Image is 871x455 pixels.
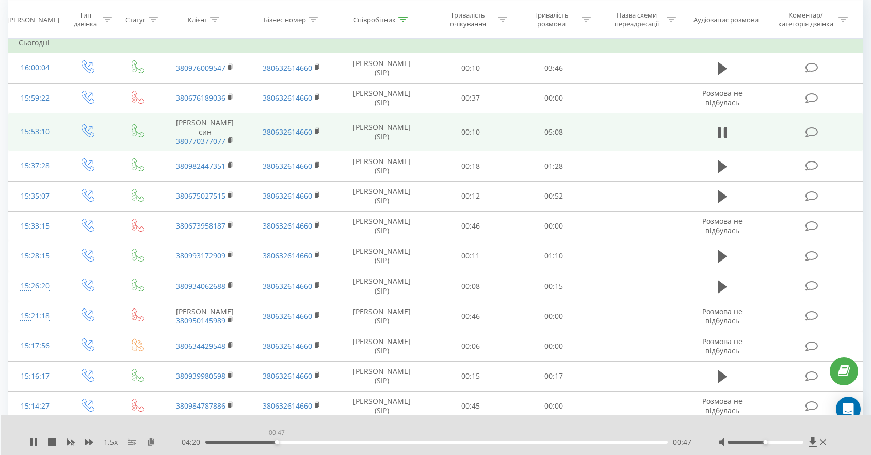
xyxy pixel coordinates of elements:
span: - 04:20 [179,437,205,447]
span: Розмова не відбулась [702,396,743,415]
a: 380632614660 [263,93,312,103]
a: 380976009547 [176,63,225,73]
div: Тривалість очікування [440,11,495,28]
td: [PERSON_NAME] (SIP) [335,391,429,421]
span: 1.5 x [104,437,118,447]
a: 380676189036 [176,93,225,103]
div: [PERSON_NAME] [7,15,59,24]
div: 15:53:10 [19,122,51,142]
div: Бізнес номер [264,15,306,24]
a: 380982447351 [176,161,225,171]
div: Accessibility label [275,440,279,444]
td: 00:00 [512,83,596,113]
td: [PERSON_NAME] (SIP) [335,83,429,113]
div: Аудіозапис розмови [693,15,759,24]
div: 15:35:07 [19,186,51,206]
td: 00:17 [512,361,596,391]
a: 380632614660 [263,311,312,321]
a: 380673958187 [176,221,225,231]
div: Статус [125,15,146,24]
a: 380939980598 [176,371,225,381]
td: 00:00 [512,211,596,241]
td: [PERSON_NAME] син [162,113,248,151]
div: Accessibility label [763,440,767,444]
td: [PERSON_NAME] (SIP) [335,211,429,241]
td: 00:18 [429,151,512,181]
div: 15:16:17 [19,366,51,386]
div: Open Intercom Messenger [836,397,861,421]
a: 380632614660 [263,251,312,261]
div: 15:21:18 [19,306,51,326]
td: [PERSON_NAME] (SIP) [335,361,429,391]
a: 380632614660 [263,281,312,291]
td: 00:08 [429,271,512,301]
td: 00:37 [429,83,512,113]
td: [PERSON_NAME] (SIP) [335,301,429,331]
a: 380632614660 [263,63,312,73]
a: 380993172909 [176,251,225,261]
div: 00:47 [267,426,287,440]
td: 00:46 [429,211,512,241]
td: 05:08 [512,113,596,151]
div: Співробітник [353,15,396,24]
a: 380632614660 [263,127,312,137]
span: Розмова не відбулась [702,216,743,235]
span: Розмова не відбулась [702,88,743,107]
div: 16:00:04 [19,58,51,78]
div: 15:59:22 [19,88,51,108]
a: 380770377077 [176,136,225,146]
td: [PERSON_NAME] (SIP) [335,151,429,181]
div: Коментар/категорія дзвінка [776,11,836,28]
td: 00:52 [512,181,596,211]
span: Розмова не відбулась [702,306,743,326]
a: 380984787886 [176,401,225,411]
div: Тип дзвінка [71,11,101,28]
div: 15:26:20 [19,276,51,296]
td: 00:15 [429,361,512,391]
a: 380934062688 [176,281,225,291]
div: Назва схеми переадресації [609,11,664,28]
div: Тривалість розмови [524,11,579,28]
span: Розмова не відбулась [702,336,743,355]
td: 00:15 [512,271,596,301]
a: 380632614660 [263,221,312,231]
span: 00:47 [673,437,691,447]
a: 380632614660 [263,161,312,171]
div: 15:37:28 [19,156,51,176]
td: Сьогодні [8,32,863,53]
div: 15:28:15 [19,246,51,266]
td: [PERSON_NAME] (SIP) [335,271,429,301]
td: [PERSON_NAME] [162,301,248,331]
td: [PERSON_NAME] (SIP) [335,113,429,151]
a: 380632614660 [263,401,312,411]
td: 00:46 [429,301,512,331]
div: 15:33:15 [19,216,51,236]
td: 00:12 [429,181,512,211]
td: 00:10 [429,113,512,151]
td: [PERSON_NAME] (SIP) [335,331,429,361]
td: 01:10 [512,241,596,271]
td: [PERSON_NAME] (SIP) [335,181,429,211]
td: 00:10 [429,53,512,83]
a: 380950145989 [176,316,225,326]
td: 00:00 [512,391,596,421]
td: 01:28 [512,151,596,181]
a: 380634429548 [176,341,225,351]
td: 00:00 [512,331,596,361]
td: 00:00 [512,301,596,331]
td: 00:45 [429,391,512,421]
a: 380632614660 [263,191,312,201]
a: 380675027515 [176,191,225,201]
a: 380632614660 [263,371,312,381]
td: 00:11 [429,241,512,271]
td: [PERSON_NAME] (SIP) [335,53,429,83]
td: 03:46 [512,53,596,83]
div: Клієнт [188,15,207,24]
td: [PERSON_NAME] (SIP) [335,241,429,271]
div: 15:14:27 [19,396,51,416]
a: 380632614660 [263,341,312,351]
td: 00:06 [429,331,512,361]
div: 15:17:56 [19,336,51,356]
